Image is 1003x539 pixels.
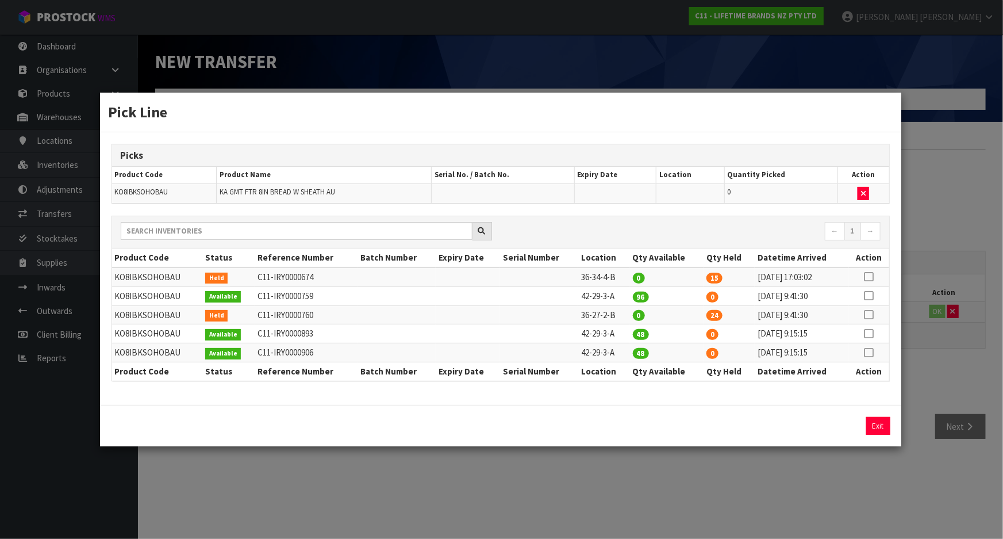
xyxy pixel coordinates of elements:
[220,187,335,197] span: KA GMT FTR 8IN BREAD W SHEATH AU
[255,249,358,267] th: Reference Number
[755,362,849,381] th: Datetime Arrived
[633,348,649,359] span: 48
[633,273,645,284] span: 0
[706,310,723,321] span: 24
[121,222,472,240] input: Search inventories
[202,249,255,267] th: Status
[255,362,358,381] th: Reference Number
[630,249,704,267] th: Qty Available
[205,273,228,284] span: Held
[633,329,649,340] span: 48
[578,362,629,381] th: Location
[578,249,629,267] th: Location
[500,249,578,267] th: Serial Number
[255,267,358,286] td: C11-IRY0000674
[574,167,656,184] th: Expiry Date
[706,329,718,340] span: 0
[706,273,723,284] span: 15
[432,167,575,184] th: Serial No. / Batch No.
[849,249,889,267] th: Action
[205,291,241,303] span: Available
[755,324,849,343] td: [DATE] 9:15:15
[578,343,629,362] td: 42-29-3-A
[112,286,202,305] td: KO8IBKSOHOBAU
[112,324,202,343] td: KO8IBKSOHOBAU
[436,249,500,267] th: Expiry Date
[755,343,849,362] td: [DATE] 9:15:15
[578,267,629,286] td: 36-34-4-B
[112,267,202,286] td: KO8IBKSOHOBAU
[825,222,845,240] a: ←
[255,305,358,324] td: C11-IRY0000760
[255,324,358,343] td: C11-IRY0000893
[860,222,881,240] a: →
[755,286,849,305] td: [DATE] 9:41:30
[500,362,578,381] th: Serial Number
[115,187,168,197] span: KO8IBKSOHOBAU
[704,362,755,381] th: Qty Held
[112,305,202,324] td: KO8IBKSOHOBAU
[755,305,849,324] td: [DATE] 9:41:30
[112,362,202,381] th: Product Code
[112,343,202,362] td: KO8IBKSOHOBAU
[630,362,704,381] th: Qty Available
[633,292,649,303] span: 96
[358,362,436,381] th: Batch Number
[578,286,629,305] td: 42-29-3-A
[706,292,718,303] span: 0
[578,324,629,343] td: 42-29-3-A
[578,305,629,324] td: 36-27-2-B
[436,362,500,381] th: Expiry Date
[109,101,893,123] h3: Pick Line
[205,329,241,341] span: Available
[255,343,358,362] td: C11-IRY0000906
[837,167,889,184] th: Action
[112,167,217,184] th: Product Code
[255,286,358,305] td: C11-IRY0000759
[202,362,255,381] th: Status
[217,167,432,184] th: Product Name
[205,310,228,322] span: Held
[755,249,849,267] th: Datetime Arrived
[728,187,731,197] span: 0
[755,267,849,286] td: [DATE] 17:03:02
[656,167,724,184] th: Location
[205,348,241,360] span: Available
[706,348,718,359] span: 0
[724,167,837,184] th: Quantity Picked
[509,222,881,242] nav: Page navigation
[849,362,889,381] th: Action
[844,222,861,240] a: 1
[633,310,645,321] span: 0
[358,249,436,267] th: Batch Number
[704,249,755,267] th: Qty Held
[866,417,890,435] button: Exit
[112,249,202,267] th: Product Code
[121,150,881,161] h3: Picks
